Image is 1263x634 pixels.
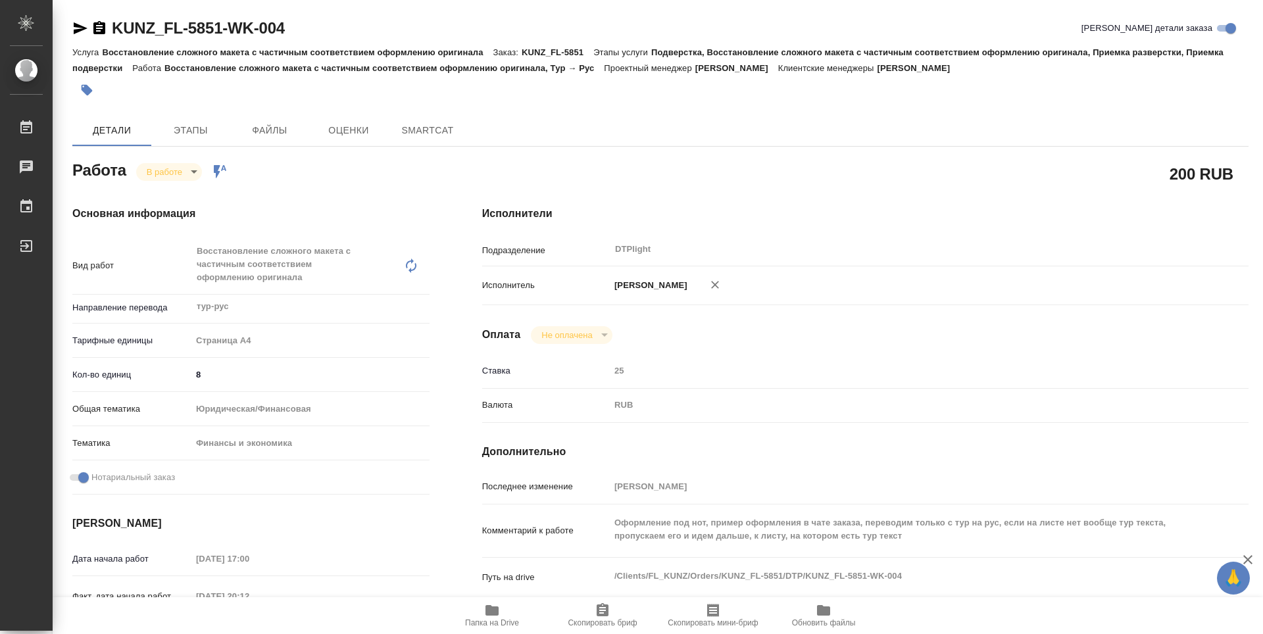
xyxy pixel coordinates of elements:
[238,122,301,139] span: Файлы
[482,327,521,343] h4: Оплата
[482,571,610,584] p: Путь на drive
[72,47,1224,73] p: Подверстка, Восстановление сложного макета с частичным соответствием оформлению оригинала, Приемк...
[778,63,878,73] p: Клиентские менеджеры
[91,471,175,484] span: Нотариальный заказ
[482,279,610,292] p: Исполнитель
[1081,22,1212,35] span: [PERSON_NAME] детали заказа
[610,279,687,292] p: [PERSON_NAME]
[437,597,547,634] button: Папка на Drive
[191,329,430,352] div: Страница А4
[159,122,222,139] span: Этапы
[465,618,519,627] span: Папка на Drive
[482,399,610,412] p: Валюта
[72,590,191,603] p: Факт. дата начала работ
[610,512,1185,547] textarea: Оформление под нот, пример оформления в чате заказа, переводим только с тур на рус, если на листе...
[482,364,610,378] p: Ставка
[72,437,191,450] p: Тематика
[531,326,612,344] div: В работе
[610,565,1185,587] textarea: /Clients/FL_KUNZ/Orders/KUNZ_FL-5851/DTP/KUNZ_FL-5851-WK-004
[72,76,101,105] button: Добавить тэг
[91,20,107,36] button: Скопировать ссылку
[768,597,879,634] button: Обновить файлы
[191,398,430,420] div: Юридическая/Финансовая
[191,587,307,606] input: Пустое поле
[317,122,380,139] span: Оценки
[136,163,202,181] div: В работе
[72,334,191,347] p: Тарифные единицы
[72,157,126,181] h2: Работа
[604,63,695,73] p: Проектный менеджер
[1217,562,1250,595] button: 🙏
[877,63,960,73] p: [PERSON_NAME]
[792,618,856,627] span: Обновить файлы
[1222,564,1245,592] span: 🙏
[537,329,596,341] button: Не оплачена
[396,122,459,139] span: SmartCat
[593,47,651,57] p: Этапы услуги
[102,47,493,57] p: Восстановление сложного макета с частичным соответствием оформлению оригинала
[482,244,610,257] p: Подразделение
[522,47,593,57] p: KUNZ_FL-5851
[143,166,186,178] button: В работе
[701,270,730,299] button: Удалить исполнителя
[80,122,143,139] span: Детали
[191,549,307,568] input: Пустое поле
[547,597,658,634] button: Скопировать бриф
[72,47,102,57] p: Услуга
[191,365,430,384] input: ✎ Введи что-нибудь
[72,516,430,531] h4: [PERSON_NAME]
[1170,162,1233,185] h2: 200 RUB
[482,444,1249,460] h4: Дополнительно
[610,394,1185,416] div: RUB
[568,618,637,627] span: Скопировать бриф
[72,368,191,381] p: Кол-во единиц
[610,477,1185,496] input: Пустое поле
[72,301,191,314] p: Направление перевода
[610,361,1185,380] input: Пустое поле
[493,47,522,57] p: Заказ:
[72,259,191,272] p: Вид работ
[482,206,1249,222] h4: Исполнители
[482,524,610,537] p: Комментарий к работе
[132,63,164,73] p: Работа
[72,402,191,416] p: Общая тематика
[72,20,88,36] button: Скопировать ссылку для ЯМессенджера
[482,480,610,493] p: Последнее изменение
[72,552,191,566] p: Дата начала работ
[112,19,285,37] a: KUNZ_FL-5851-WK-004
[164,63,604,73] p: Восстановление сложного макета с частичным соответствием оформлению оригинала, Тур → Рус
[72,206,430,222] h4: Основная информация
[191,432,430,454] div: Финансы и экономика
[668,618,758,627] span: Скопировать мини-бриф
[695,63,778,73] p: [PERSON_NAME]
[658,597,768,634] button: Скопировать мини-бриф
